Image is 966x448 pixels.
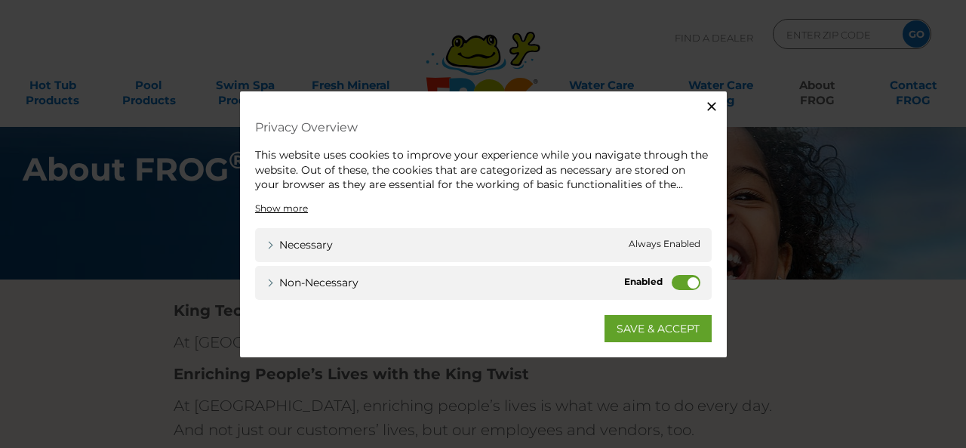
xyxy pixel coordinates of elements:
a: Non-necessary [266,274,358,290]
a: Show more [255,201,308,215]
h4: Privacy Overview [255,114,712,141]
div: This website uses cookies to improve your experience while you navigate through the website. Out ... [255,148,712,193]
a: SAVE & ACCEPT [605,314,712,341]
a: Necessary [266,236,333,252]
span: Always Enabled [629,236,700,252]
